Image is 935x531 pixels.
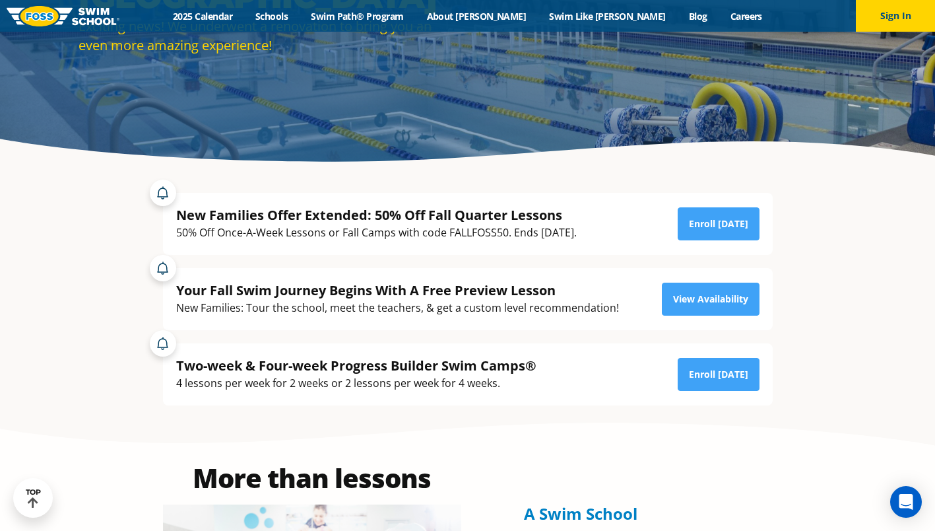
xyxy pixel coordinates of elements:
[719,10,773,22] a: Careers
[677,10,719,22] a: Blog
[163,465,461,491] h2: More than lessons
[244,10,300,22] a: Schools
[678,358,759,391] a: Enroll [DATE]
[678,207,759,240] a: Enroll [DATE]
[176,299,619,317] div: New Families: Tour the school, meet the teachers, & get a custom level recommendation!
[415,10,538,22] a: About [PERSON_NAME]
[176,374,536,392] div: 4 lessons per week for 2 weeks or 2 lessons per week for 4 weeks.
[176,281,619,299] div: Your Fall Swim Journey Begins With A Free Preview Lesson
[662,283,759,316] a: View Availability
[26,488,41,509] div: TOP
[176,357,536,374] div: Two-week & Four-week Progress Builder Swim Camps®
[79,17,461,55] div: Exciting news! We underwent a renovation to bring you an even more amazing experience!
[538,10,678,22] a: Swim Like [PERSON_NAME]
[300,10,415,22] a: Swim Path® Program
[524,503,637,524] span: A Swim School
[162,10,244,22] a: 2025 Calendar
[890,486,922,518] div: Open Intercom Messenger
[176,206,577,224] div: New Families Offer Extended: 50% Off Fall Quarter Lessons
[7,6,119,26] img: FOSS Swim School Logo
[176,224,577,242] div: 50% Off Once-A-Week Lessons or Fall Camps with code FALLFOSS50. Ends [DATE].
